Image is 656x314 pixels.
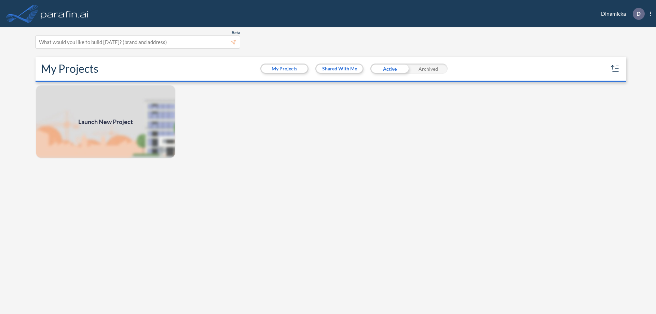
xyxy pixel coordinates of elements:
[610,63,620,74] button: sort
[36,85,176,159] img: add
[36,85,176,159] a: Launch New Project
[370,64,409,74] div: Active
[591,8,651,20] div: Dinamicka
[409,64,448,74] div: Archived
[39,7,90,21] img: logo
[316,65,363,73] button: Shared With Me
[41,62,98,75] h2: My Projects
[261,65,307,73] button: My Projects
[78,117,133,126] span: Launch New Project
[232,30,240,36] span: Beta
[637,11,641,17] p: D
